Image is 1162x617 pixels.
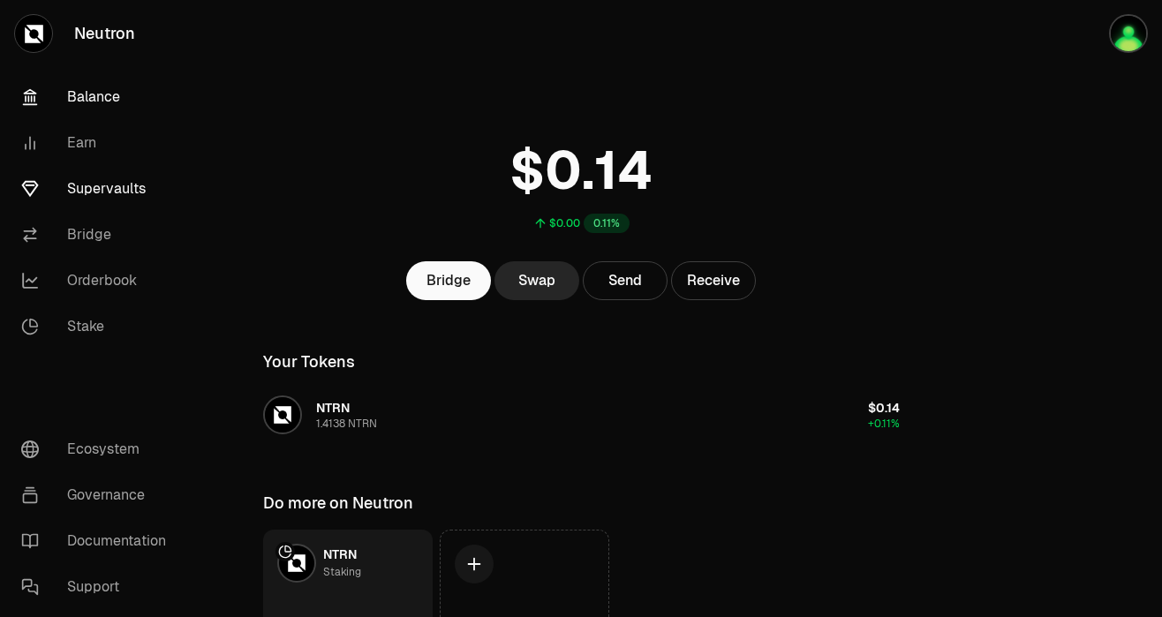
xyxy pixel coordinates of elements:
a: Support [7,564,191,610]
a: Swap [494,261,579,300]
span: NTRN [323,546,357,562]
span: +0.11% [868,417,900,431]
a: Balance [7,74,191,120]
a: Bridge [406,261,491,300]
div: 0.11% [584,214,630,233]
button: Receive [671,261,756,300]
a: Ecosystem [7,426,191,472]
div: Your Tokens [263,350,355,374]
div: Do more on Neutron [263,491,413,515]
a: Stake [7,304,191,350]
a: Orderbook [7,258,191,304]
a: Supervaults [7,166,191,212]
div: $0.00 [549,216,580,230]
img: MAIN [1109,14,1148,53]
a: Documentation [7,518,191,564]
button: NTRN LogoNTRN1.4138 NTRN$0.14+0.11% [253,388,910,441]
a: Governance [7,472,191,518]
img: NTRN Logo [279,546,314,581]
span: NTRN [316,400,350,416]
div: 1.4138 NTRN [316,417,377,431]
span: $0.14 [868,400,900,416]
a: Earn [7,120,191,166]
div: Staking [323,563,361,581]
img: NTRN Logo [265,397,300,433]
a: Bridge [7,212,191,258]
button: Send [583,261,668,300]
